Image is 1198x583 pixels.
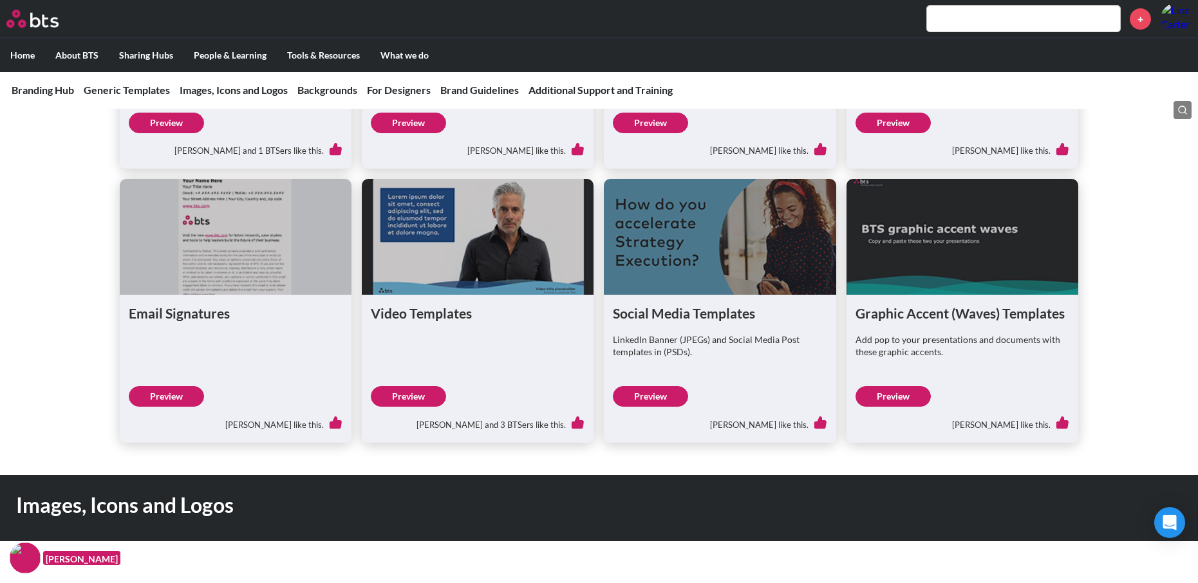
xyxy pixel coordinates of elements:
p: Add pop to your presentations and documents with these graphic accents. [856,333,1069,358]
div: [PERSON_NAME] like this. [613,407,827,434]
a: Branding Hub [12,84,74,96]
label: What we do [370,39,439,72]
div: Open Intercom Messenger [1154,507,1185,538]
label: Tools & Resources [277,39,370,72]
p: LinkedIn Banner (JPEGs) and Social Media Post templates in (PSDs). [613,333,827,358]
label: People & Learning [183,39,277,72]
div: [PERSON_NAME] like this. [129,407,342,434]
img: Linz Carter [1161,3,1192,34]
figcaption: [PERSON_NAME] [43,551,120,566]
h1: Social Media Templates [613,304,827,322]
div: [PERSON_NAME] like this. [856,407,1069,434]
a: Backgrounds [297,84,357,96]
h1: Email Signatures [129,304,342,322]
a: Images, Icons and Logos [180,84,288,96]
a: + [1130,8,1151,30]
img: BTS Logo [6,10,59,28]
a: Additional Support and Training [529,84,673,96]
div: [PERSON_NAME] like this. [613,133,827,160]
label: About BTS [45,39,109,72]
div: [PERSON_NAME] like this. [856,133,1069,160]
img: F [10,542,41,573]
h1: Graphic Accent (Waves) Templates [856,304,1069,322]
label: Sharing Hubs [109,39,183,72]
a: Generic Templates [84,84,170,96]
div: [PERSON_NAME] and 1 BTSers like this. [129,133,342,160]
a: For Designers [367,84,431,96]
h1: Video Templates [371,304,585,322]
a: Profile [1161,3,1192,34]
a: Preview [856,386,931,407]
a: Preview [371,113,446,133]
a: Preview [129,113,204,133]
a: Preview [613,113,688,133]
div: [PERSON_NAME] and 3 BTSers like this. [371,407,585,434]
div: [PERSON_NAME] like this. [371,133,585,160]
h1: Images, Icons and Logos [16,491,832,520]
a: Preview [613,386,688,407]
a: Preview [371,386,446,407]
a: Go home [6,10,82,28]
a: Preview [129,386,204,407]
a: Preview [856,113,931,133]
a: Brand Guidelines [440,84,519,96]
